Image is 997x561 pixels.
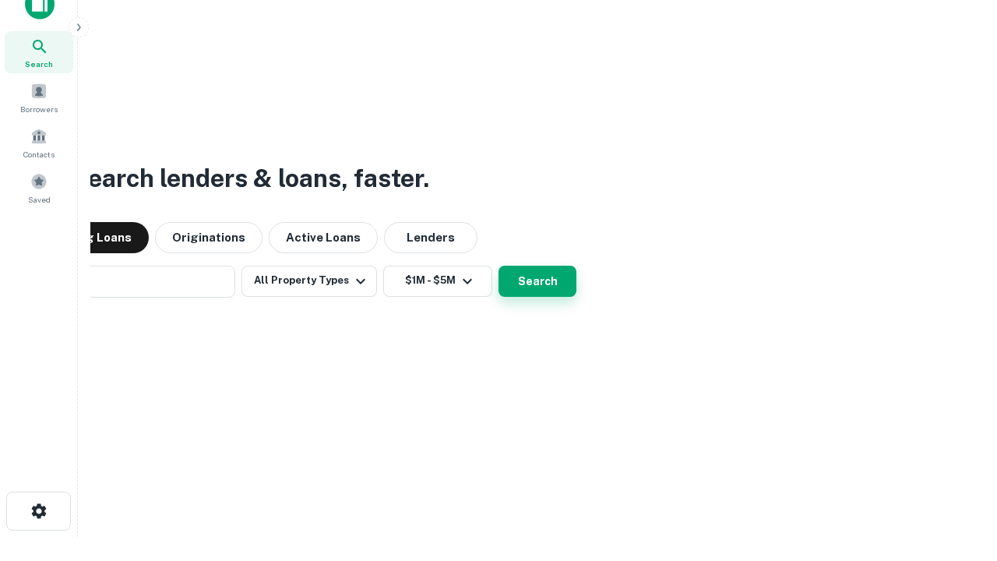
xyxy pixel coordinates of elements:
[5,167,73,209] a: Saved
[5,76,73,118] a: Borrowers
[23,148,55,161] span: Contacts
[241,266,377,297] button: All Property Types
[919,436,997,511] iframe: Chat Widget
[498,266,576,297] button: Search
[5,122,73,164] a: Contacts
[155,222,262,253] button: Originations
[383,266,492,297] button: $1M - $5M
[28,193,51,206] span: Saved
[25,58,53,70] span: Search
[269,222,378,253] button: Active Loans
[5,31,73,73] a: Search
[71,160,429,197] h3: Search lenders & loans, faster.
[384,222,477,253] button: Lenders
[20,103,58,115] span: Borrowers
